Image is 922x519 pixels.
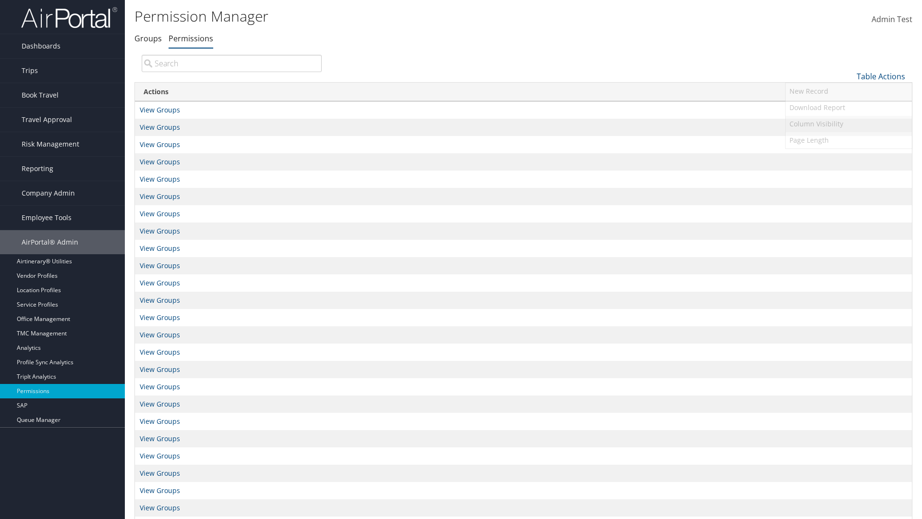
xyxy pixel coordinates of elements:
span: Dashboards [22,34,61,58]
span: Employee Tools [22,206,72,230]
span: Book Travel [22,83,59,107]
span: AirPortal® Admin [22,230,78,254]
img: airportal-logo.png [21,6,117,29]
span: Risk Management [22,132,79,156]
a: New Record [786,83,912,99]
a: Download Report [786,99,912,116]
span: Reporting [22,157,53,181]
a: Column Visibility [786,116,912,132]
span: Travel Approval [22,108,72,132]
span: Trips [22,59,38,83]
span: Company Admin [22,181,75,205]
a: Page Length [786,132,912,148]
